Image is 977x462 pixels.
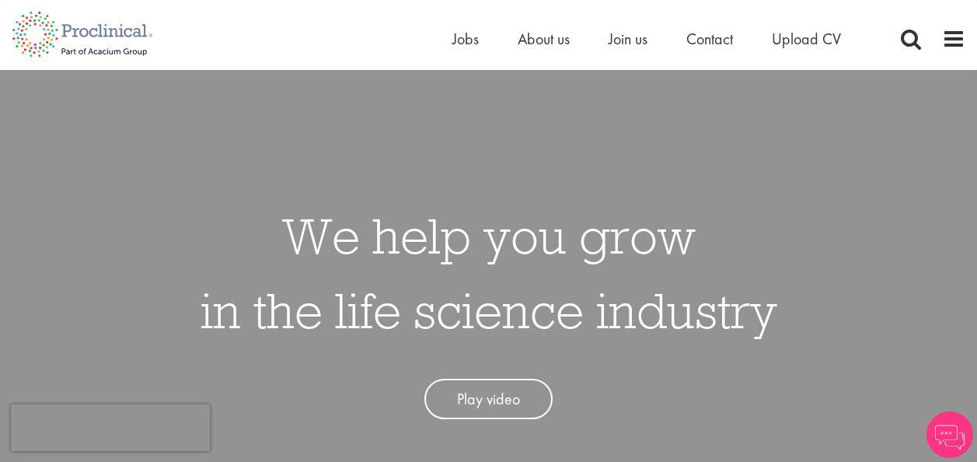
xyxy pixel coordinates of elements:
a: Upload CV [772,29,841,49]
img: Chatbot [926,411,973,458]
a: Contact [686,29,733,49]
a: Jobs [452,29,479,49]
a: About us [518,29,570,49]
a: Play video [424,379,553,420]
h1: We help you grow in the life science industry [201,198,777,348]
a: Join us [609,29,647,49]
